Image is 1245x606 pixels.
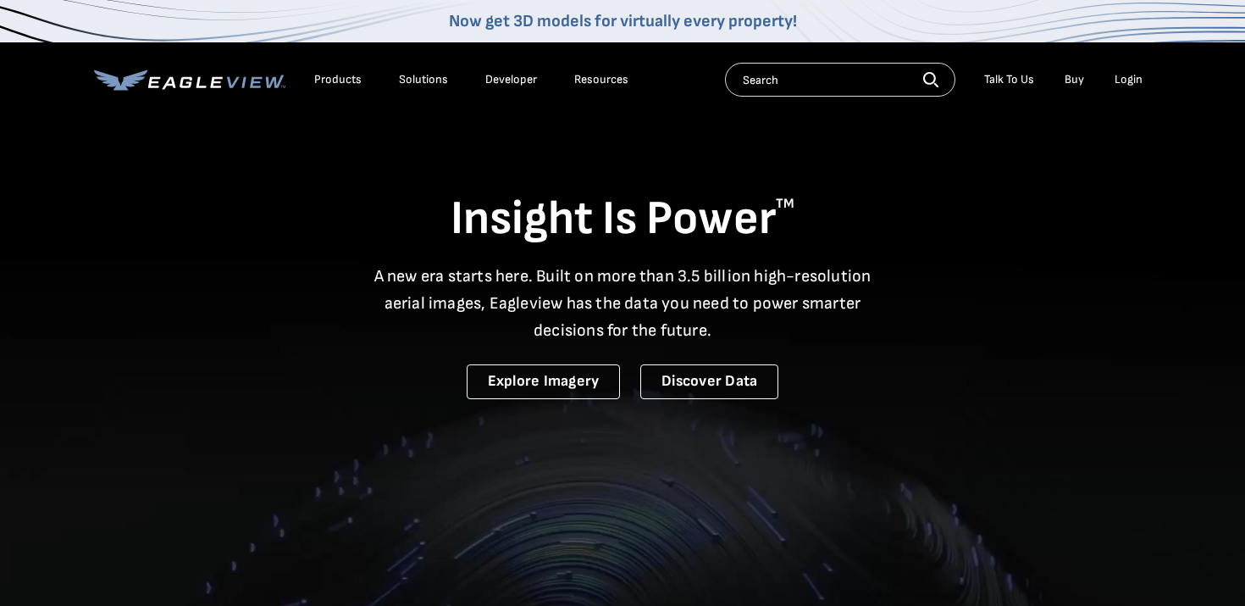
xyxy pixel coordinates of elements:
[574,72,628,87] div: Resources
[1115,72,1143,87] div: Login
[485,72,537,87] a: Developer
[449,11,797,31] a: Now get 3D models for virtually every property!
[314,72,362,87] div: Products
[984,72,1034,87] div: Talk To Us
[94,190,1151,249] h1: Insight Is Power
[399,72,448,87] div: Solutions
[467,364,621,399] a: Explore Imagery
[1065,72,1084,87] a: Buy
[363,263,882,344] p: A new era starts here. Built on more than 3.5 billion high-resolution aerial images, Eagleview ha...
[725,63,955,97] input: Search
[776,196,794,212] sup: TM
[640,364,778,399] a: Discover Data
